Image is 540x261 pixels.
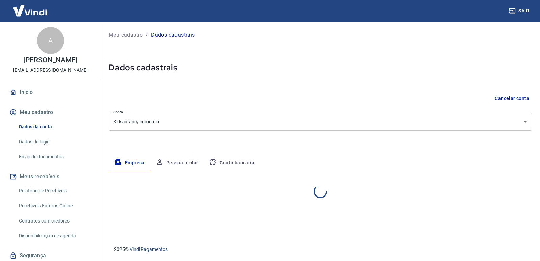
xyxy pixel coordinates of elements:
h5: Dados cadastrais [109,62,532,73]
a: Disponibilização de agenda [16,229,93,243]
p: [PERSON_NAME] [23,57,77,64]
a: Dados de login [16,135,93,149]
button: Meus recebíveis [8,169,93,184]
div: Kids infancy comercio [109,113,532,131]
a: Vindi Pagamentos [130,246,168,252]
p: [EMAIL_ADDRESS][DOMAIN_NAME] [13,67,88,74]
a: Meu cadastro [109,31,143,39]
button: Empresa [109,155,150,171]
button: Meu cadastro [8,105,93,120]
a: Contratos com credores [16,214,93,228]
a: Envio de documentos [16,150,93,164]
a: Recebíveis Futuros Online [16,199,93,213]
button: Sair [508,5,532,17]
label: Conta [113,110,123,115]
img: Vindi [8,0,52,21]
p: / [146,31,148,39]
p: Dados cadastrais [151,31,195,39]
div: A [37,27,64,54]
a: Início [8,85,93,100]
p: 2025 © [114,246,524,253]
a: Dados da conta [16,120,93,134]
button: Conta bancária [204,155,260,171]
button: Pessoa titular [150,155,204,171]
button: Cancelar conta [492,92,532,105]
a: Relatório de Recebíveis [16,184,93,198]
